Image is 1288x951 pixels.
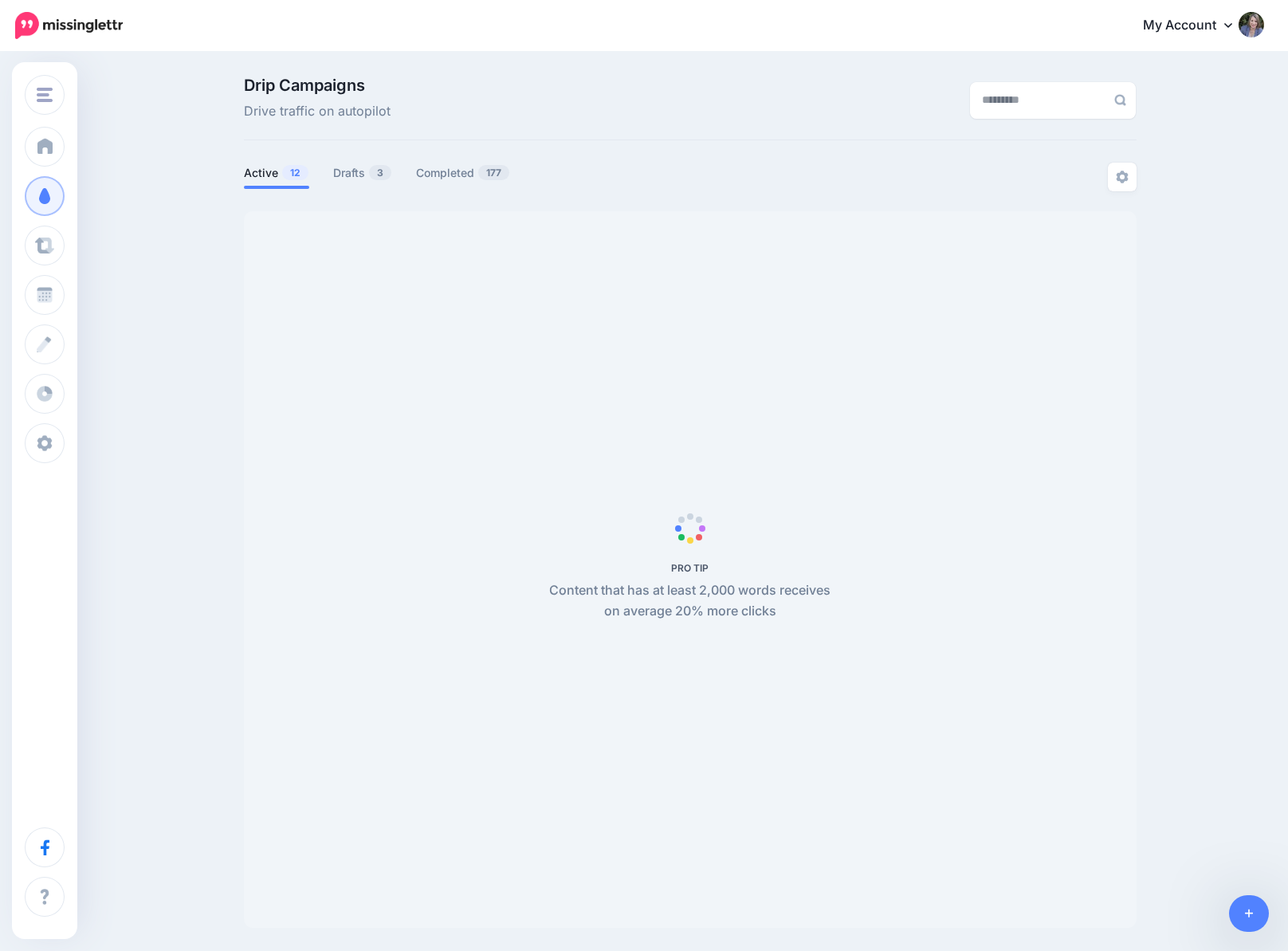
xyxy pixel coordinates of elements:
span: Drive traffic on autopilot [244,101,391,122]
a: Drafts3 [333,163,392,183]
span: 12 [282,165,308,180]
img: menu.png [37,88,53,102]
a: Active12 [244,163,309,183]
span: 177 [478,165,509,180]
span: Drip Campaigns [244,77,391,93]
img: search-grey-6.png [1114,94,1126,106]
a: Completed177 [416,163,510,183]
img: Missinglettr [15,12,123,39]
p: Content that has at least 2,000 words receives on average 20% more clicks [540,580,839,622]
img: settings-grey.png [1116,171,1129,183]
a: My Account [1127,6,1264,45]
span: 3 [369,165,391,180]
h5: PRO TIP [540,562,839,574]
